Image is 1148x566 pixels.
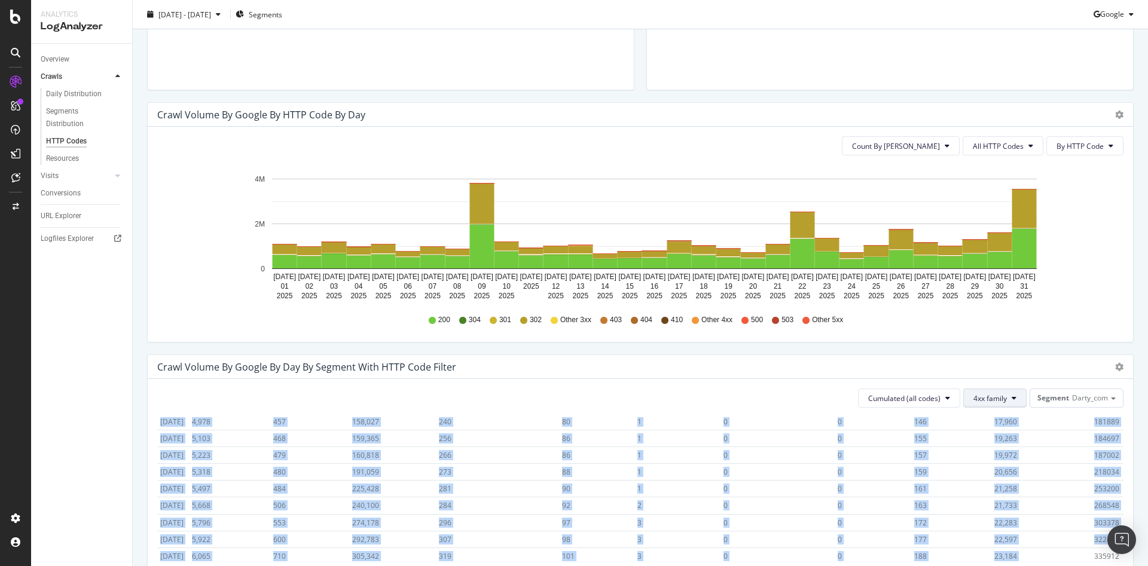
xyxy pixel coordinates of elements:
[439,551,451,561] span: 319
[963,136,1043,155] button: All HTTP Codes
[1115,363,1123,371] div: gear
[1094,500,1119,510] span: 268548
[576,282,585,290] text: 13
[46,105,124,130] a: Segments Distribution
[350,292,367,300] text: 2025
[160,500,184,510] span: [DATE]
[671,292,687,300] text: 2025
[298,273,320,281] text: [DATE]
[438,315,450,325] span: 200
[545,273,567,281] text: [DATE]
[280,282,289,290] text: 01
[973,141,1024,151] span: All HTTP Codes
[41,210,81,222] div: URL Explorer
[914,551,927,561] span: 188
[988,273,1011,281] text: [DATE]
[745,292,761,300] text: 2025
[767,273,789,281] text: [DATE]
[838,417,842,427] span: 0
[897,282,905,290] text: 26
[1013,273,1036,281] text: [DATE]
[439,450,451,460] span: 266
[994,417,1017,427] span: 17,960
[439,467,451,477] span: 273
[46,152,79,165] div: Resources
[868,292,884,300] text: 2025
[914,417,927,427] span: 146
[273,433,286,443] span: 468
[914,467,927,477] span: 159
[46,135,87,148] div: HTTP Codes
[1107,525,1136,554] div: Open Intercom Messenger
[41,53,124,66] a: Overview
[562,518,570,528] span: 97
[249,9,282,19] span: Segments
[347,273,370,281] text: [DATE]
[160,467,184,477] span: [DATE]
[157,165,1113,304] div: A chart.
[439,500,451,510] span: 284
[723,551,728,561] span: 0
[1094,484,1119,494] span: 253200
[352,518,379,528] span: 274,178
[637,417,642,427] span: 1
[791,273,814,281] text: [DATE]
[1094,551,1119,561] span: 335912
[273,273,296,281] text: [DATE]
[41,10,123,20] div: Analytics
[964,273,987,281] text: [DATE]
[1046,136,1123,155] button: By HTTP Code
[723,450,728,460] span: 0
[823,282,831,290] text: 23
[637,518,642,528] span: 3
[160,518,184,528] span: [DATE]
[848,282,856,290] text: 24
[41,20,123,33] div: LogAnalyzer
[261,265,265,273] text: 0
[63,71,92,78] div: Domaine
[439,534,451,544] span: 307
[478,282,486,290] text: 09
[562,500,570,510] span: 92
[720,292,737,300] text: 2025
[838,534,842,544] span: 0
[651,282,659,290] text: 16
[692,273,715,281] text: [DATE]
[273,518,286,528] span: 553
[396,273,419,281] text: [DATE]
[192,500,210,510] span: 5,668
[626,282,634,290] text: 15
[1094,534,1119,544] span: 322487
[671,315,683,325] span: 410
[273,484,286,494] span: 484
[160,417,184,427] span: [DATE]
[1100,9,1124,19] span: Google
[400,292,416,300] text: 2025
[523,282,539,290] text: 2025
[742,273,765,281] text: [DATE]
[355,282,363,290] text: 04
[425,292,441,300] text: 2025
[41,53,69,66] div: Overview
[838,500,842,510] span: 0
[1094,433,1119,443] span: 184697
[865,273,888,281] text: [DATE]
[138,69,147,79] img: tab_keywords_by_traffic_grey.svg
[352,433,379,443] span: 159,365
[994,484,1017,494] span: 21,258
[971,282,979,290] text: 29
[236,5,282,24] button: Segments
[41,232,124,245] a: Logfiles Explorer
[439,417,451,427] span: 240
[700,282,708,290] text: 18
[838,551,842,561] span: 0
[637,551,642,561] span: 3
[439,484,451,494] span: 281
[192,450,210,460] span: 5,223
[963,388,1027,408] button: 4xx family
[562,450,570,460] span: 86
[723,433,728,443] span: 0
[819,292,835,300] text: 2025
[41,170,112,182] a: Visits
[160,551,184,561] span: [DATE]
